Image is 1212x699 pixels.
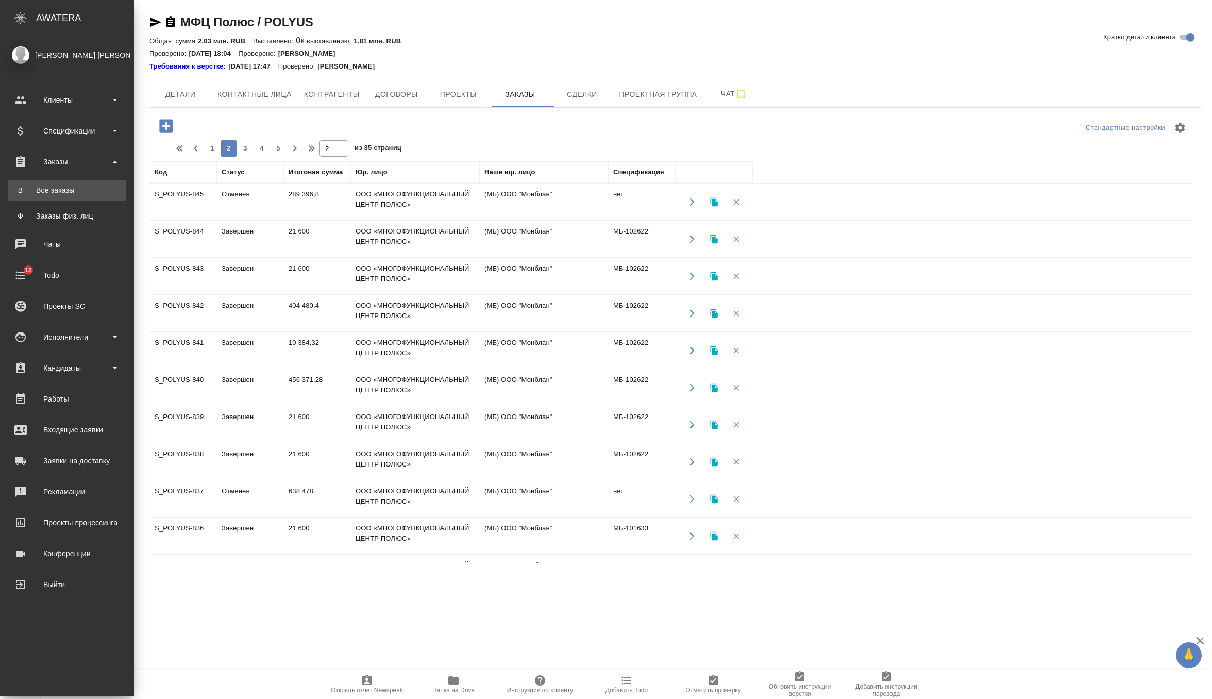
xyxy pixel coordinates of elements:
div: Работы [8,391,126,407]
div: Конференции [8,546,126,561]
td: S_POLYUS-844 [149,221,216,257]
td: (МБ) ООО "Монблан" [479,295,608,331]
a: Заявки на доставку [3,448,131,474]
button: Добавить Todo [583,670,670,699]
div: 0 [149,35,1201,47]
button: Клонировать [703,451,725,472]
button: Клонировать [703,414,725,435]
button: Открыть [681,562,702,584]
a: Работы [3,386,131,412]
a: 12Todo [3,262,131,288]
div: Чаты [8,237,126,252]
td: S_POLYUS-840 [149,370,216,406]
button: Добавить проект [152,115,180,137]
td: Завершен [216,407,283,443]
td: (МБ) ООО "Монблан" [479,555,608,591]
span: Детали [156,88,205,101]
span: 12 [19,265,38,275]
a: МФЦ Полюс / POLYUS [180,15,313,29]
span: Кратко детали клиента [1103,32,1176,42]
button: Удалить [726,265,747,287]
button: Открыть [681,228,702,249]
button: Клонировать [703,191,725,212]
span: 3 [237,143,254,154]
button: 1 [204,140,221,157]
div: Кандидаты [8,360,126,376]
p: К выставлению: [300,37,353,45]
div: Рекламации [8,484,126,500]
button: Удалить [726,228,747,249]
td: Завершен [216,518,283,554]
td: ООО «МНОГОФУНКЦИОНАЛЬНЫЙ ЦЕНТР ПОЛЮС» [350,444,479,480]
span: Проектная группа [619,88,697,101]
td: 289 396,8 [283,184,350,220]
td: ООО «МНОГОФУНКЦИОНАЛЬНЫЙ ЦЕНТР ПОЛЮС» [350,221,479,257]
td: (МБ) ООО "Монблан" [479,481,608,517]
td: 21 600 [283,518,350,554]
div: Код [155,167,167,177]
td: (МБ) ООО "Монблан" [479,444,608,480]
p: Проверено: [239,49,278,57]
button: Удалить [726,377,747,398]
button: Удалить [726,451,747,472]
td: ООО «МНОГОФУНКЦИОНАЛЬНЫЙ ЦЕНТР ПОЛЮС» [350,407,479,443]
td: Завершен [216,221,283,257]
div: Все заказы [13,185,121,195]
td: нет [608,481,675,517]
td: Завершен [216,555,283,591]
p: [DATE] 18:04 [189,49,239,57]
p: 2.03 млн. RUB [198,37,253,45]
p: Общая сумма [149,37,198,45]
div: Нажми, чтобы открыть папку с инструкцией [149,61,228,72]
a: Чаты [3,231,131,257]
td: 638 478 [283,481,350,517]
td: 21 600 [283,444,350,480]
button: 🙏 [1176,642,1202,668]
button: Скопировать ссылку [164,16,177,28]
div: Todo [8,268,126,283]
a: ФЗаказы физ. лиц [8,206,126,226]
button: Открыть [681,265,702,287]
span: Настроить таблицу [1168,115,1192,140]
td: ООО «МНОГОФУНКЦИОНАЛЬНЫЙ ЦЕНТР ПОЛЮС» [350,258,479,294]
td: нет [608,184,675,220]
td: МБ-102622 [608,221,675,257]
td: МБ-102622 [608,555,675,591]
td: S_POLYUS-842 [149,295,216,331]
button: Клонировать [703,228,725,249]
td: S_POLYUS-836 [149,518,216,554]
td: 456 371,28 [283,370,350,406]
div: Статус [222,167,245,177]
a: Проекты SC [3,293,131,319]
div: Спецификации [8,123,126,139]
span: Отметить проверку [685,687,740,694]
span: Инструкции по клиенту [507,687,574,694]
td: ООО «МНОГОФУНКЦИОНАЛЬНЫЙ ЦЕНТР ПОЛЮС» [350,332,479,369]
button: Клонировать [703,303,725,324]
td: 21 600 [283,555,350,591]
span: Папка на Drive [432,687,475,694]
p: [DATE] 17:47 [228,61,278,72]
p: [PERSON_NAME] [317,61,382,72]
button: Клонировать [703,377,725,398]
td: (МБ) ООО "Монблан" [479,332,608,369]
div: Спецификация [613,167,664,177]
button: Открыть [681,488,702,509]
div: AWATERA [36,8,134,28]
td: S_POLYUS-841 [149,332,216,369]
td: 10 384,32 [283,332,350,369]
td: 21 600 [283,221,350,257]
td: МБ-102622 [608,258,675,294]
div: Заявки на доставку [8,453,126,469]
div: Выйти [8,577,126,592]
div: Клиенты [8,92,126,108]
svg: Подписаться [735,88,747,101]
button: 3 [237,140,254,157]
td: Отменен [216,481,283,517]
span: 1 [204,143,221,154]
td: S_POLYUS-835 [149,555,216,591]
td: S_POLYUS-837 [149,481,216,517]
td: (МБ) ООО "Монблан" [479,407,608,443]
button: 5 [270,140,287,157]
div: Заказы [8,154,126,170]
